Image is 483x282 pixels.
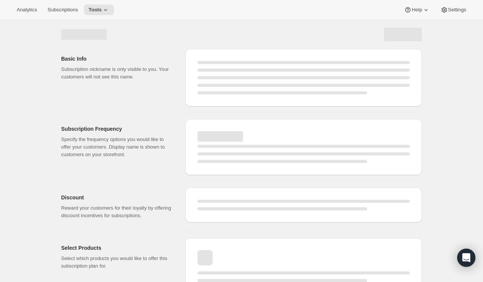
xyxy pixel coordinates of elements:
p: Specify the frequency options you would like to offer your customers. Display name is shown to cu... [61,136,173,158]
button: Tools [84,5,114,15]
p: Select which products you would like to offer this subscription plan for. [61,255,173,270]
span: Settings [448,7,466,13]
button: Analytics [12,5,41,15]
p: Subscription nickname is only visible to you. Your customers will not see this name. [61,66,173,81]
h2: Subscription Frequency [61,125,173,133]
p: Reward your customers for their loyalty by offering discount incentives for subscriptions. [61,204,173,219]
h2: Basic Info [61,55,173,63]
h2: Discount [61,194,173,201]
h2: Select Products [61,244,173,252]
button: Subscriptions [43,5,82,15]
button: Help [399,5,434,15]
span: Tools [88,7,102,13]
span: Subscriptions [47,7,78,13]
span: Help [412,7,422,13]
button: Settings [436,5,471,15]
span: Analytics [17,7,37,13]
div: Open Intercom Messenger [457,249,475,267]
